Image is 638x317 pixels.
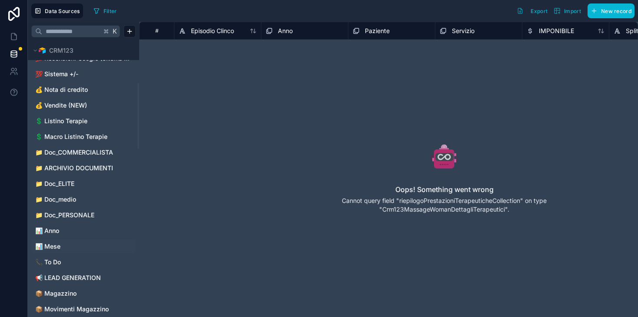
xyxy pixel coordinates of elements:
a: 📁 Doc_medio [35,195,130,204]
button: Data Sources [31,3,83,18]
span: New record [601,8,631,14]
div: 📁 Doc_ELITE [31,177,136,191]
button: New record [588,3,635,18]
div: 📊 Anno [31,224,136,238]
div: 💲 Listino Terapie [31,114,136,128]
a: 📁 Doc_PERSONALE [35,211,130,219]
div: # [146,27,167,34]
span: 📁 ARCHIVIO DOCUMENTI [35,164,113,172]
a: 📦 Movimenti Magazzino [35,305,130,314]
a: 📊 Mese [35,242,130,251]
a: 📢 LEAD GENERATION [35,273,130,282]
a: 💰 Vendite (NEW) [35,101,130,110]
button: Import [551,3,584,18]
span: 📞 To Do [35,258,61,266]
h2: Oops! Something went wrong [395,184,494,195]
a: 💲 Macro Listino Terapie [35,132,130,141]
span: 💲 Macro Listino Terapie [35,132,107,141]
span: 📁 Doc_PERSONALE [35,211,94,219]
div: 📞 To Do [31,255,136,269]
a: 📊 Anno [35,226,130,235]
a: 📁 ARCHIVIO DOCUMENTI [35,164,130,172]
div: 💰 Nota di credito [31,83,136,97]
a: 💯 Sistema +/- [35,70,130,78]
button: Export [514,3,551,18]
span: Filter [104,8,117,14]
span: 💯 Sistema +/- [35,70,78,78]
div: 📦 Magazzino [31,287,136,300]
div: 📁 Doc_medio [31,192,136,206]
a: 📞 To Do [35,258,130,266]
div: 📊 Mese [31,239,136,253]
span: 📦 Magazzino [35,289,77,298]
span: 💰 Vendite (NEW) [35,101,87,110]
span: CRM123 [49,46,73,55]
span: Import [564,8,581,14]
div: 📁 Doc_PERSONALE [31,208,136,222]
span: Episodio Clinco [191,27,234,35]
span: 📁 Doc_ELITE [35,179,74,188]
div: 📢 LEAD GENERATION [31,271,136,285]
span: 📁 Doc_medio [35,195,76,204]
span: 💲 Listino Terapie [35,117,87,125]
span: K [112,28,118,34]
span: 📊 Mese [35,242,60,251]
div: 📁 ARCHIVIO DOCUMENTI [31,161,136,175]
div: 💰 Vendite (NEW) [31,98,136,112]
button: Filter [90,4,120,17]
img: Airtable Logo [39,47,46,54]
span: IMPONIBILE [539,27,574,35]
div: 📦 Movimenti Magazzino [31,302,136,316]
span: Servizio [452,27,474,35]
span: 📦 Movimenti Magazzino [35,305,109,314]
a: 📁 Doc_COMMERCIALISTA [35,148,130,157]
a: 📦 Magazzino [35,289,130,298]
div: 💲 Macro Listino Terapie [31,130,136,144]
span: 📁 Doc_COMMERCIALISTA [35,148,113,157]
span: Data Sources [45,8,80,14]
a: 💲 Listino Terapie [35,117,130,125]
button: Airtable LogoCRM123 [31,44,130,57]
span: Anno [278,27,293,35]
div: 💯 Sistema +/- [31,67,136,81]
span: Export [531,8,548,14]
p: Cannot query field "riepilogoPrestazioniTerapeuticheCollection" on type "Crm123MassageWomanDettag... [299,196,589,214]
span: Paziente [365,27,390,35]
a: 💰 Nota di credito [35,85,130,94]
span: 📊 Anno [35,226,59,235]
div: 📁 Doc_COMMERCIALISTA [31,145,136,159]
a: New record [584,3,635,18]
span: 💰 Nota di credito [35,85,88,94]
a: 📁 Doc_ELITE [35,179,130,188]
span: 📢 LEAD GENERATION [35,273,101,282]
